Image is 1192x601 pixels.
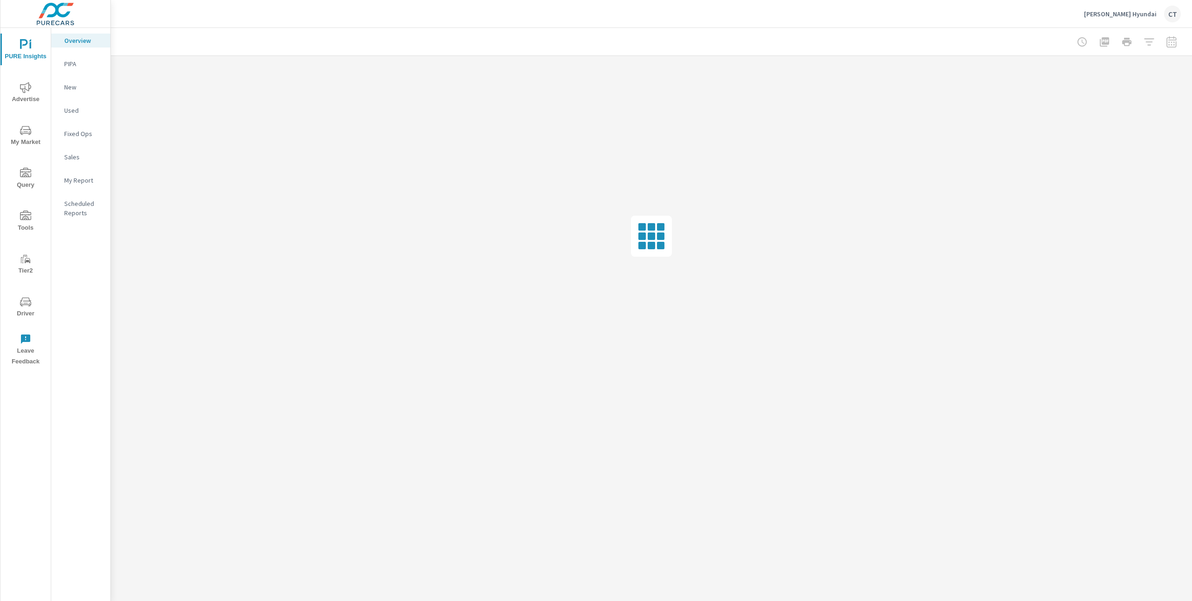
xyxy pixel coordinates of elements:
p: Overview [64,36,103,45]
div: PIPA [51,57,110,71]
p: New [64,82,103,92]
div: CT [1164,6,1181,22]
p: Scheduled Reports [64,199,103,218]
div: Scheduled Reports [51,197,110,220]
span: PURE Insights [3,39,48,62]
span: Advertise [3,82,48,105]
p: Used [64,106,103,115]
div: My Report [51,173,110,187]
p: [PERSON_NAME] Hyundai [1084,10,1157,18]
div: New [51,80,110,94]
span: My Market [3,125,48,148]
p: Sales [64,152,103,162]
div: nav menu [0,28,51,371]
span: Tier2 [3,253,48,276]
span: Query [3,168,48,191]
span: Tools [3,211,48,233]
div: Fixed Ops [51,127,110,141]
div: Used [51,103,110,117]
span: Driver [3,296,48,319]
div: Overview [51,34,110,48]
p: PIPA [64,59,103,68]
span: Leave Feedback [3,334,48,367]
p: My Report [64,176,103,185]
p: Fixed Ops [64,129,103,138]
div: Sales [51,150,110,164]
